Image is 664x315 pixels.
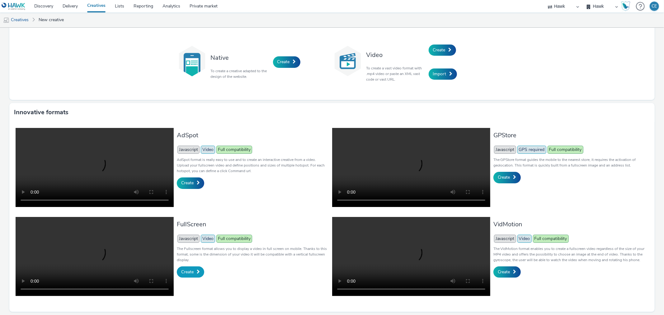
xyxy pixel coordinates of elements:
[498,174,510,180] span: Create
[35,12,67,27] a: New creative
[181,180,194,186] span: Create
[494,146,516,154] span: Javascript
[493,131,645,139] h3: GPStore
[216,235,252,243] span: Full compatibility
[494,235,516,243] span: Javascript
[652,2,657,11] div: CE
[517,146,546,154] span: GPS required
[211,54,270,62] h3: Native
[201,235,215,243] span: Video
[533,235,569,243] span: Full compatibility
[177,146,200,154] span: Javascript
[433,71,446,77] span: Import
[14,108,68,117] h3: Innovative formats
[493,266,521,278] a: Create
[621,1,630,11] img: Hawk Academy
[621,1,633,11] a: Hawk Academy
[433,47,445,53] span: Create
[177,246,329,263] p: The Fullscreen format allows you to display a video in full screen on mobile. Thanks to this form...
[517,235,532,243] span: Video
[332,45,363,77] img: video.svg
[177,235,200,243] span: Javascript
[429,45,456,56] a: Create
[273,56,300,68] a: Create
[277,59,290,65] span: Create
[177,220,329,228] h3: FullScreen
[201,146,215,154] span: Video
[548,146,583,154] span: Full compatibility
[493,246,645,263] p: The VidMotion format enables you to create a fullscreen video regardless of the size of your MP4 ...
[177,45,208,77] img: native.svg
[177,266,204,278] a: Create
[177,177,204,189] a: Create
[498,269,510,275] span: Create
[493,220,645,228] h3: VidMotion
[216,146,252,154] span: Full compatibility
[429,68,457,80] a: Import
[3,17,9,23] img: mobile
[177,131,329,139] h3: AdSpot
[181,269,194,275] span: Create
[177,157,329,174] p: AdSpot format is really easy to use and to create an interactive creative from a video. Upload yo...
[366,65,426,82] p: To create a vast video format with .mp4 video or paste an XML vast code or vast URL.
[493,172,521,183] a: Create
[211,68,270,79] p: To create a creative adapted to the design of the website.
[2,2,26,10] img: undefined Logo
[493,157,645,168] p: The GPStore format guides the mobile to the nearest store, it requires the activation of geolocat...
[366,51,426,59] h3: Video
